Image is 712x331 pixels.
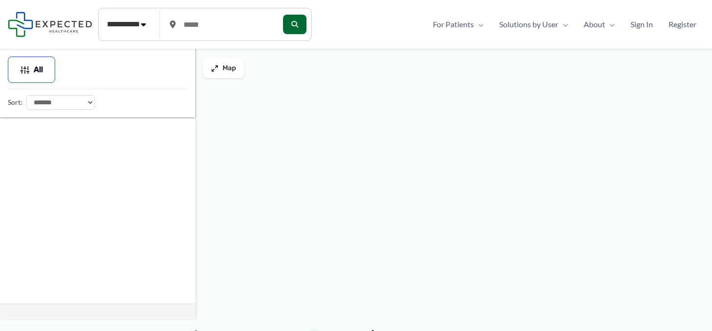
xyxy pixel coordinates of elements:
[631,17,653,32] span: Sign In
[223,64,236,73] span: Map
[425,17,491,32] a: For PatientsMenu Toggle
[669,17,696,32] span: Register
[576,17,623,32] a: AboutMenu Toggle
[491,17,576,32] a: Solutions by UserMenu Toggle
[34,66,43,73] span: All
[20,65,30,75] img: Filter
[558,17,568,32] span: Menu Toggle
[499,17,558,32] span: Solutions by User
[474,17,484,32] span: Menu Toggle
[584,17,605,32] span: About
[661,17,704,32] a: Register
[203,58,244,78] button: Map
[8,57,55,83] button: All
[211,64,219,72] img: Maximize
[433,17,474,32] span: For Patients
[8,12,92,37] img: Expected Healthcare Logo - side, dark font, small
[605,17,615,32] span: Menu Toggle
[623,17,661,32] a: Sign In
[8,96,22,109] label: Sort:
